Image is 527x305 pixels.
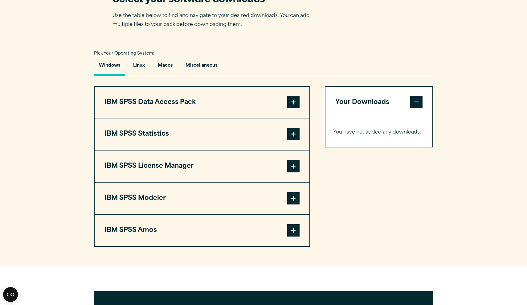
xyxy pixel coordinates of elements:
[112,11,319,29] p: Use the table below to find and navigate to your desired downloads. You can add multiple files to...
[95,183,309,214] button: IBM SPSS Modeler
[94,52,154,56] span: Pick Your Operating System:
[95,87,309,118] button: IBM SPSS Data Access Pack
[95,150,309,182] button: IBM SPSS License Manager
[94,58,125,76] button: Windows
[333,128,425,137] p: You have not added any downloads.
[128,58,150,76] button: Linux
[325,118,432,147] div: Your Downloads
[95,118,309,150] button: IBM SPSS Statistics
[325,87,432,118] button: Your Downloads
[153,58,178,76] button: Macos
[95,215,309,246] button: IBM SPSS Amos
[3,287,18,302] button: Open CMP widget
[181,58,222,76] button: Miscellaneous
